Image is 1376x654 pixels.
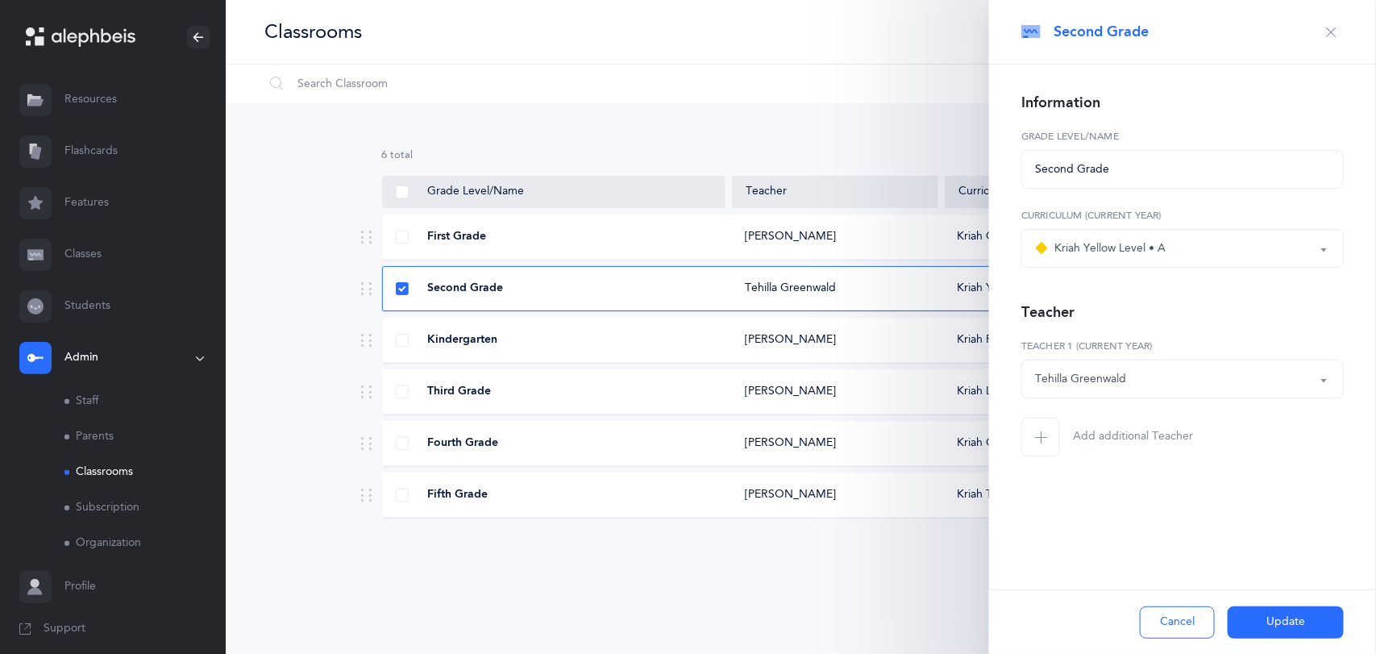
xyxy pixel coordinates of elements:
span: Fourth Grade [428,435,499,452]
div: Information [1021,93,1100,113]
div: Kriah Yellow Level • A [1035,239,1166,258]
button: Update [1228,606,1344,639]
div: Curriculum [958,184,1206,200]
div: Kriah Teal Level • A [945,487,1220,503]
span: total [391,149,414,160]
a: Subscription [64,490,226,526]
div: Kriah Lime Level • A [945,384,1220,400]
label: Teacher 1 (Current Year) [1021,339,1344,353]
span: Second Grade [1054,22,1149,42]
div: Teacher [746,184,925,200]
div: Kriah Orange Level • A [945,229,1220,245]
div: Classrooms [264,19,362,45]
button: Cancel [1140,606,1215,639]
button: Add additional Teacher [1021,418,1193,456]
button: Kriah Yellow Level • A [1021,229,1344,268]
a: Staff [64,384,226,419]
div: [PERSON_NAME] [745,487,836,503]
div: 6 [382,148,1220,163]
div: Kriah Red Level • A [945,332,1220,348]
span: First Grade [428,229,487,245]
span: Third Grade [428,384,492,400]
div: Tehilla Greenwald [1035,371,1126,388]
a: Organization [64,526,226,561]
span: Add additional Teacher [1073,429,1193,445]
span: Support [44,621,85,637]
div: [PERSON_NAME] [745,229,836,245]
span: Fifth Grade [428,487,488,503]
span: Second Grade [428,281,504,297]
div: Kriah Yellow Level • A [945,281,1220,297]
div: Grade Level/Name [396,184,712,200]
button: Tehilla Greenwald [1021,360,1344,398]
label: Grade Level/Name [1021,129,1344,144]
div: Kriah Green Level • A [945,435,1220,452]
div: [PERSON_NAME] [745,435,836,452]
div: [PERSON_NAME] [745,332,836,348]
input: First Grade [1021,150,1344,189]
span: Kindergarten [428,332,498,348]
label: Curriculum (Current Year) [1021,208,1344,223]
input: Search Classroom [264,65,1016,103]
div: Tehilla Greenwald [745,281,836,297]
div: Teacher [1021,302,1075,323]
div: [PERSON_NAME] [745,384,836,400]
a: Parents [64,419,226,455]
a: Classrooms [64,455,226,490]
